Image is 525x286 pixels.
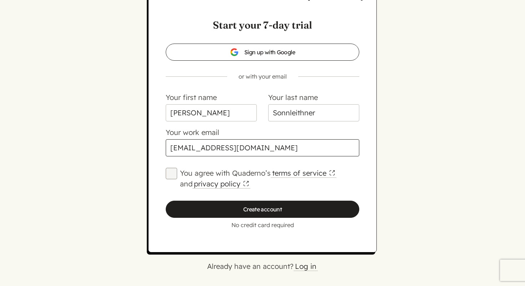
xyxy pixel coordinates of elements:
[294,262,318,271] a: Log in
[271,169,336,178] a: terms of service
[20,261,505,272] p: Already have an account?
[166,18,359,32] h1: Start your 7-day trial
[166,201,359,218] input: Create account
[192,179,250,189] a: privacy policy
[268,93,318,102] label: Your last name
[166,93,217,102] label: Your first name
[166,221,359,229] p: No credit card required
[154,72,371,81] p: or with your email
[166,44,359,61] a: Sign up with Google
[166,128,219,137] label: Your work email
[230,48,295,56] span: Sign up with Google
[180,168,359,189] label: You agree with Quaderno’s and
